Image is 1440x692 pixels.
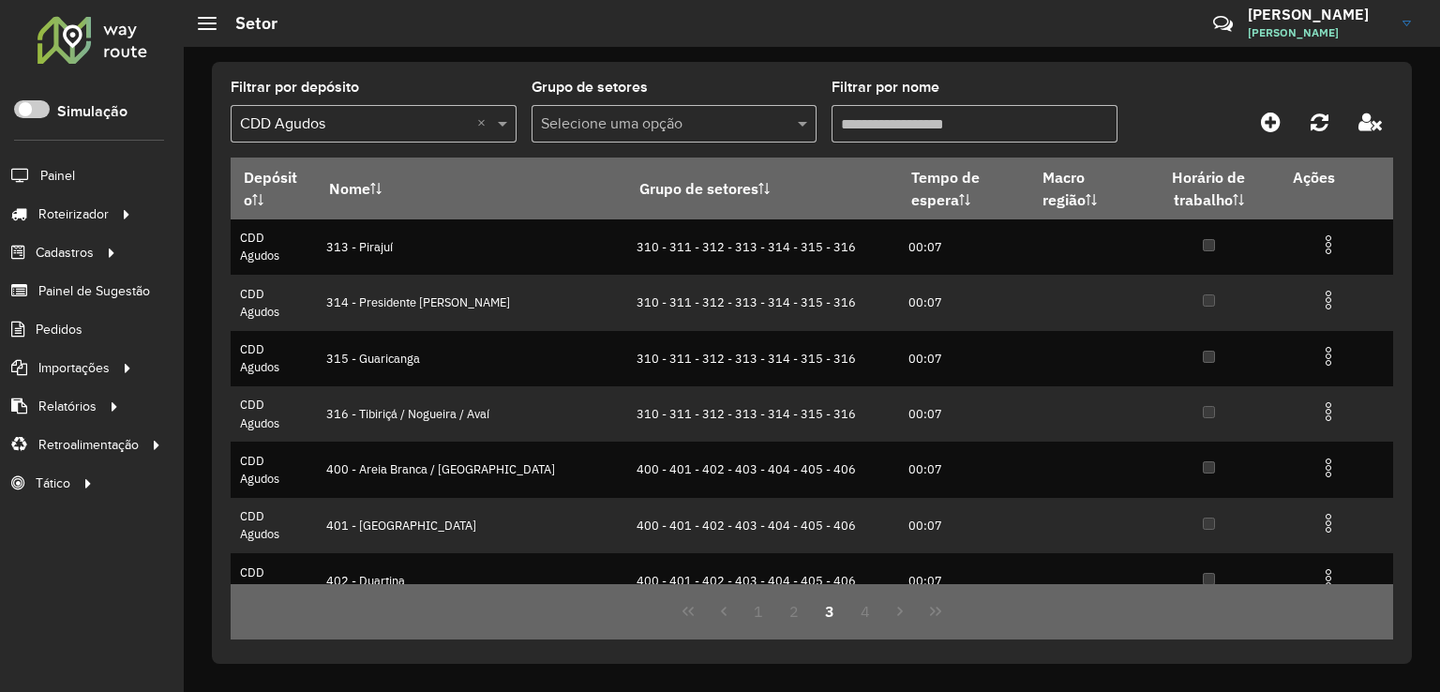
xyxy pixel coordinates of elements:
[316,442,626,497] td: 400 - Areia Branca / [GEOGRAPHIC_DATA]
[316,219,626,275] td: 313 - Pirajuí
[36,474,70,493] span: Tático
[899,275,1030,330] td: 00:07
[38,204,109,224] span: Roteirizador
[1248,6,1388,23] h3: [PERSON_NAME]
[899,498,1030,553] td: 00:07
[231,158,316,219] th: Depósito
[899,553,1030,609] td: 00:07
[316,275,626,330] td: 314 - Presidente [PERSON_NAME]
[918,594,953,629] button: Last Page
[706,594,742,629] button: Previous Page
[626,386,898,442] td: 310 - 311 - 312 - 313 - 314 - 315 - 316
[217,13,277,34] h2: Setor
[477,113,493,135] span: Clear all
[316,158,626,219] th: Nome
[57,100,127,123] label: Simulação
[626,158,898,219] th: Grupo de setores
[626,442,898,497] td: 400 - 401 - 402 - 403 - 404 - 405 - 406
[742,594,777,629] button: 1
[899,158,1030,219] th: Tempo de espera
[231,442,316,497] td: CDD Agudos
[626,331,898,386] td: 310 - 311 - 312 - 313 - 314 - 315 - 316
[40,166,75,186] span: Painel
[231,275,316,330] td: CDD Agudos
[36,243,94,263] span: Cadastros
[1203,4,1243,44] a: Contato Rápido
[38,435,139,455] span: Retroalimentação
[899,331,1030,386] td: 00:07
[626,275,898,330] td: 310 - 311 - 312 - 313 - 314 - 315 - 316
[36,320,82,339] span: Pedidos
[832,76,939,98] label: Filtrar por nome
[812,594,847,629] button: 3
[626,219,898,275] td: 310 - 311 - 312 - 313 - 314 - 315 - 316
[1248,24,1388,41] span: [PERSON_NAME]
[231,331,316,386] td: CDD Agudos
[670,594,706,629] button: First Page
[899,386,1030,442] td: 00:07
[231,76,359,98] label: Filtrar por depósito
[316,498,626,553] td: 401 - [GEOGRAPHIC_DATA]
[626,553,898,609] td: 400 - 401 - 402 - 403 - 404 - 405 - 406
[882,594,918,629] button: Next Page
[532,76,648,98] label: Grupo de setores
[316,331,626,386] td: 315 - Guaricanga
[1030,158,1137,219] th: Macro região
[231,498,316,553] td: CDD Agudos
[899,219,1030,275] td: 00:07
[1280,158,1392,197] th: Ações
[38,281,150,301] span: Painel de Sugestão
[316,553,626,609] td: 402 - Duartina
[231,386,316,442] td: CDD Agudos
[231,553,316,609] td: CDD Agudos
[316,386,626,442] td: 316 - Tibiriçá / Nogueira / Avaí
[1137,158,1281,219] th: Horário de trabalho
[38,397,97,416] span: Relatórios
[847,594,883,629] button: 4
[231,219,316,275] td: CDD Agudos
[626,498,898,553] td: 400 - 401 - 402 - 403 - 404 - 405 - 406
[899,442,1030,497] td: 00:07
[776,594,812,629] button: 2
[38,358,110,378] span: Importações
